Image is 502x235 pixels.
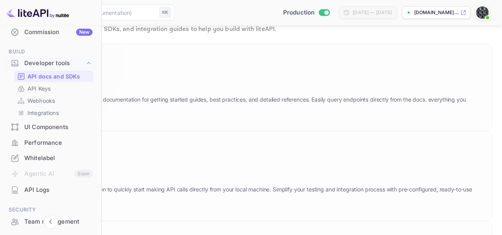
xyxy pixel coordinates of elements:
button: Collapse navigation [44,215,58,229]
div: Whitelabel [24,154,93,163]
a: API documentationExplore our comprehensive API documentation for getting started guides, best pra... [9,44,493,131]
a: API docs and SDKs [17,72,90,80]
span: Production [283,8,315,17]
h3: API documentation [22,82,480,90]
div: Developer tools [5,56,96,70]
div: CommissionNew [5,25,96,40]
a: Team management [5,214,96,229]
a: Integrations [17,109,90,117]
span: Security [5,206,96,214]
a: Whitelabel [5,151,96,165]
p: Integrations [27,109,59,117]
p: Download our Postman collection to quickly start making API calls directly from your local machin... [22,185,480,202]
a: API Keys [17,84,90,93]
p: Webhooks [27,97,55,105]
p: API docs and SDKs [27,72,80,80]
a: Performance [5,135,96,150]
div: API Logs [5,182,96,198]
div: Commission [24,28,93,37]
a: API Logs [5,182,96,197]
div: UI Components [24,123,93,132]
p: [DOMAIN_NAME]... [414,9,459,16]
div: Performance [24,138,93,148]
p: Comprehensive documentation, SDKs, and integration guides to help you build with liteAPI. [9,25,493,34]
div: Developer tools [24,59,85,68]
div: API Keys [14,83,93,94]
div: ⌘K [159,7,171,18]
a: CommissionNew [5,25,96,39]
div: Integrations [14,107,93,118]
div: UI Components [5,120,96,135]
div: New [76,29,93,36]
div: Whitelabel [5,151,96,166]
img: LiteAPI logo [6,6,69,19]
div: Webhooks [14,95,93,106]
div: API docs and SDKs [14,71,93,82]
div: [DATE] — [DATE] [353,9,392,16]
div: Switch to Sandbox mode [280,8,333,17]
p: Explore our comprehensive API documentation for getting started guides, best practices, and detai... [22,95,480,113]
div: API Logs [24,186,93,195]
h3: Postman collection [22,171,480,180]
span: Build [5,47,96,56]
div: Performance [5,135,96,151]
img: Molefi Rampai [476,6,489,19]
a: UI Components [5,120,96,134]
div: Team management [24,217,93,226]
p: API Keys [27,84,51,93]
a: Webhooks [17,97,90,105]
